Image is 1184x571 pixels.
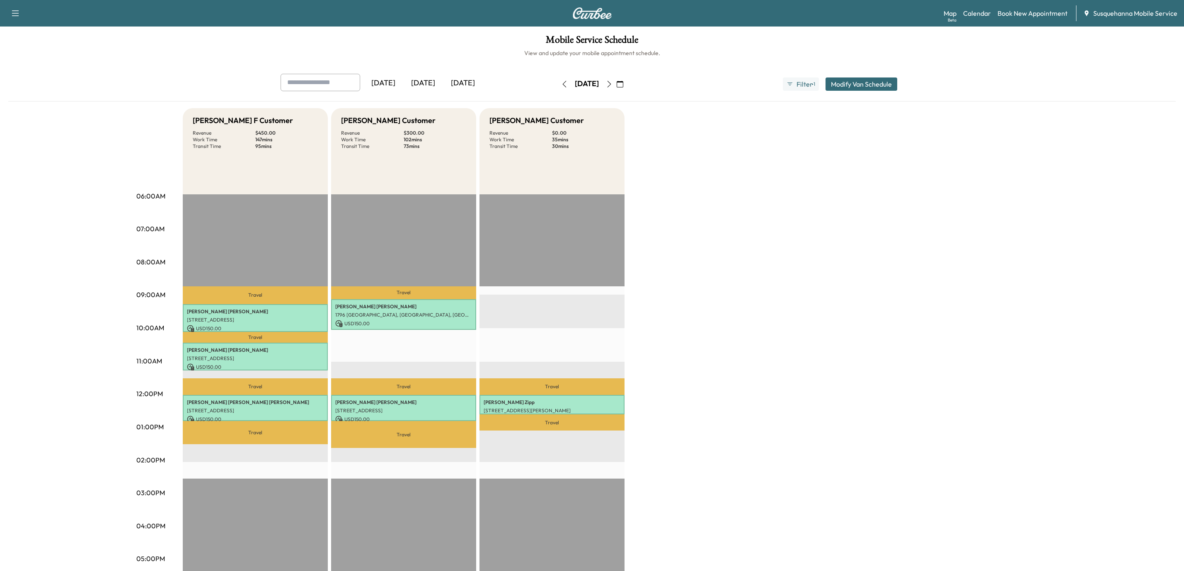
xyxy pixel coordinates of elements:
[331,286,476,299] p: Travel
[193,130,255,136] p: Revenue
[363,74,403,93] div: [DATE]
[335,329,472,336] p: 9:08 am - 10:03 am
[183,332,328,343] p: Travel
[335,312,472,318] p: 1796 [GEOGRAPHIC_DATA], [GEOGRAPHIC_DATA], [GEOGRAPHIC_DATA], [GEOGRAPHIC_DATA]
[8,49,1176,57] h6: View and update your mobile appointment schedule.
[341,136,404,143] p: Work Time
[797,79,811,89] span: Filter
[335,303,472,310] p: [PERSON_NAME] [PERSON_NAME]
[187,407,324,414] p: [STREET_ADDRESS]
[341,143,404,150] p: Transit Time
[572,7,612,19] img: Curbee Logo
[255,136,318,143] p: 147 mins
[183,421,328,444] p: Travel
[335,399,472,406] p: [PERSON_NAME] [PERSON_NAME]
[187,308,324,315] p: [PERSON_NAME] [PERSON_NAME]
[826,77,897,91] button: Modify Van Schedule
[335,320,472,327] p: USD 150.00
[193,136,255,143] p: Work Time
[187,325,324,332] p: USD 150.00
[136,455,165,465] p: 02:00PM
[944,8,956,18] a: MapBeta
[552,136,615,143] p: 35 mins
[341,115,436,126] h5: [PERSON_NAME] Customer
[403,74,443,93] div: [DATE]
[136,257,165,267] p: 08:00AM
[489,143,552,150] p: Transit Time
[255,143,318,150] p: 95 mins
[998,8,1068,18] a: Book New Appointment
[1093,8,1177,18] span: Susquehanna Mobile Service
[404,130,466,136] p: $ 300.00
[575,79,599,89] div: [DATE]
[331,421,476,448] p: Travel
[335,416,472,423] p: USD 150.00
[183,378,328,395] p: Travel
[489,136,552,143] p: Work Time
[136,323,164,333] p: 10:00AM
[811,82,813,86] span: ●
[489,115,584,126] h5: [PERSON_NAME] Customer
[552,143,615,150] p: 30 mins
[8,35,1176,49] h1: Mobile Service Schedule
[948,17,956,23] div: Beta
[136,521,165,531] p: 04:00PM
[187,363,324,371] p: USD 150.00
[136,356,162,366] p: 11:00AM
[484,399,620,406] p: [PERSON_NAME] Zipp
[404,136,466,143] p: 102 mins
[187,416,324,423] p: USD 150.00
[963,8,991,18] a: Calendar
[136,488,165,498] p: 03:00PM
[193,143,255,150] p: Transit Time
[187,347,324,353] p: [PERSON_NAME] [PERSON_NAME]
[136,389,163,399] p: 12:00PM
[255,130,318,136] p: $ 450.00
[136,191,165,201] p: 06:00AM
[136,422,164,432] p: 01:00PM
[183,286,328,304] p: Travel
[404,143,466,150] p: 73 mins
[783,77,818,91] button: Filter●1
[484,407,620,414] p: [STREET_ADDRESS][PERSON_NAME]
[814,81,815,87] span: 1
[187,355,324,362] p: [STREET_ADDRESS]
[479,414,625,431] p: Travel
[552,130,615,136] p: $ 0.00
[136,554,165,564] p: 05:00PM
[136,290,165,300] p: 09:00AM
[331,378,476,395] p: Travel
[341,130,404,136] p: Revenue
[489,130,552,136] p: Revenue
[193,115,293,126] h5: [PERSON_NAME] F Customer
[187,399,324,406] p: [PERSON_NAME] [PERSON_NAME] [PERSON_NAME]
[187,317,324,323] p: [STREET_ADDRESS]
[136,224,165,234] p: 07:00AM
[479,378,625,395] p: Travel
[335,407,472,414] p: [STREET_ADDRESS]
[443,74,483,93] div: [DATE]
